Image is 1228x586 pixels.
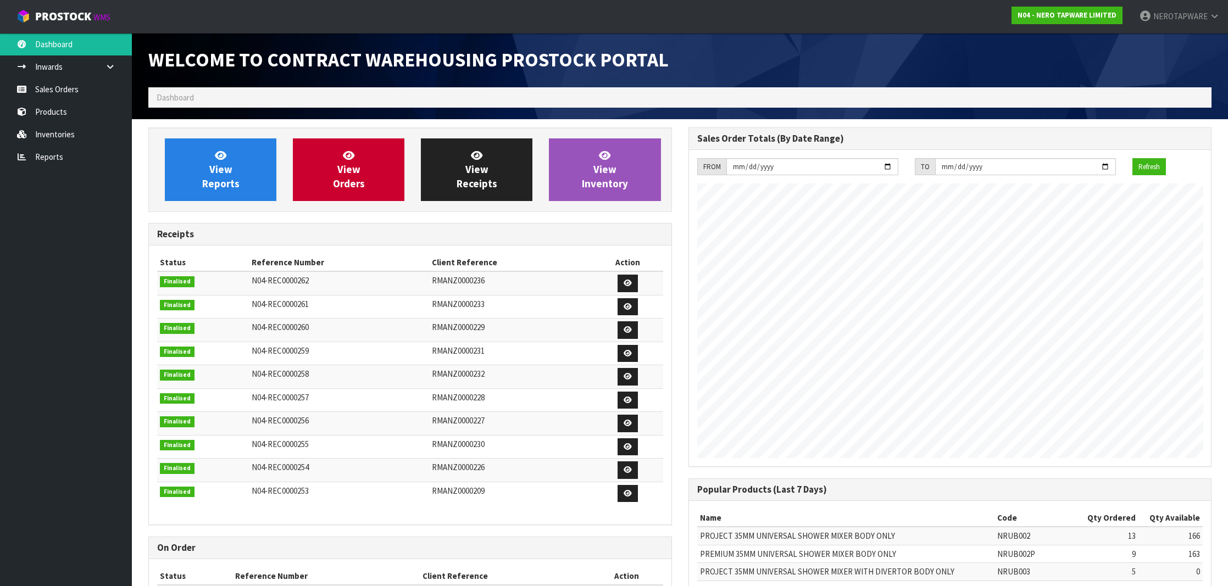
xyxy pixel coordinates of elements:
span: Finalised [160,487,195,498]
span: Finalised [160,276,195,287]
span: ProStock [35,9,91,24]
span: N04-REC0000255 [252,439,309,449]
span: Finalised [160,370,195,381]
span: RMANZ0000232 [432,369,485,379]
th: Status [157,254,249,271]
span: RMANZ0000236 [432,275,485,286]
span: Finalised [160,440,195,451]
td: PREMIUM 35MM UNIVERSAL SHOWER MIXER BODY ONLY [697,545,995,562]
span: RMANZ0000227 [432,415,485,426]
th: Client Reference [429,254,593,271]
td: 0 [1138,563,1203,581]
span: Finalised [160,323,195,334]
td: NRUB003 [994,563,1077,581]
span: N04-REC0000261 [252,299,309,309]
div: TO [915,158,935,176]
span: N04-REC0000254 [252,462,309,472]
span: View Receipts [457,149,497,190]
span: N04-REC0000260 [252,322,309,332]
small: WMS [93,12,110,23]
span: N04-REC0000258 [252,369,309,379]
th: Name [697,509,995,527]
td: 163 [1138,545,1203,562]
td: NRUB002 [994,527,1077,545]
th: Code [994,509,1077,527]
span: View Inventory [582,149,628,190]
span: Finalised [160,416,195,427]
img: cube-alt.png [16,9,30,23]
span: N04-REC0000259 [252,345,309,356]
td: NRUB002P [994,545,1077,562]
div: FROM [697,158,726,176]
span: RMANZ0000209 [432,485,485,496]
th: Qty Available [1138,509,1203,527]
span: Finalised [160,393,195,404]
span: RMANZ0000231 [432,345,485,356]
span: Finalised [160,300,195,311]
th: Action [593,254,663,271]
span: N04-REC0000256 [252,415,309,426]
button: Refresh [1132,158,1166,176]
td: 13 [1077,527,1138,545]
span: Welcome to Contract Warehousing ProStock Portal [148,47,669,72]
span: RMANZ0000230 [432,439,485,449]
th: Reference Number [249,254,429,271]
span: N04-REC0000262 [252,275,309,286]
span: Finalised [160,347,195,358]
th: Action [590,567,663,585]
a: ViewOrders [293,138,404,201]
span: N04-REC0000257 [252,392,309,403]
td: 5 [1077,563,1138,581]
a: ViewReceipts [421,138,532,201]
span: NEROTAPWARE [1153,11,1208,21]
h3: Sales Order Totals (By Date Range) [697,133,1203,144]
th: Qty Ordered [1077,509,1138,527]
th: Client Reference [420,567,590,585]
span: Dashboard [157,92,194,103]
td: PROJECT 35MM UNIVERSAL SHOWER MIXER BODY ONLY [697,527,995,545]
span: RMANZ0000229 [432,322,485,332]
th: Status [157,567,232,585]
span: View Orders [333,149,365,190]
span: N04-REC0000253 [252,485,309,496]
strong: N04 - NERO TAPWARE LIMITED [1018,10,1116,20]
span: RMANZ0000226 [432,462,485,472]
a: ViewReports [165,138,276,201]
h3: On Order [157,543,663,553]
a: ViewInventory [549,138,660,201]
h3: Popular Products (Last 7 Days) [697,484,1203,495]
span: RMANZ0000233 [432,299,485,309]
td: PROJECT 35MM UNIVERSAL SHOWER MIXER WITH DIVERTOR BODY ONLY [697,563,995,581]
span: RMANZ0000228 [432,392,485,403]
th: Reference Number [232,567,420,585]
span: View Reports [202,149,240,190]
td: 9 [1077,545,1138,562]
span: Finalised [160,463,195,474]
td: 166 [1138,527,1203,545]
h3: Receipts [157,229,663,239]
